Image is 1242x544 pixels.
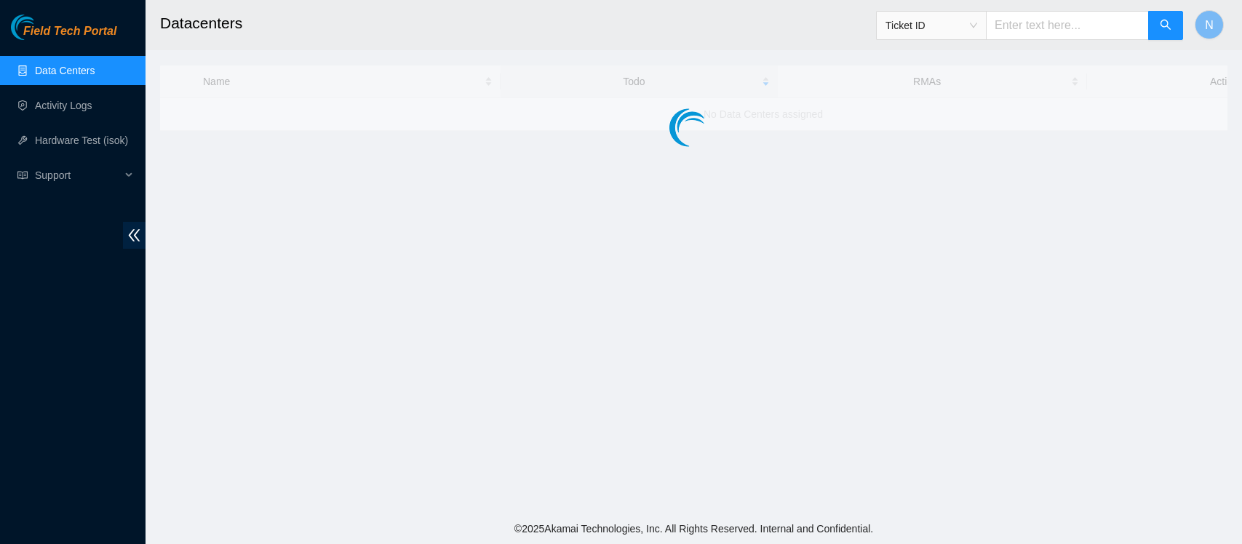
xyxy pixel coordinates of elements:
a: Data Centers [35,65,95,76]
footer: © 2025 Akamai Technologies, Inc. All Rights Reserved. Internal and Confidential. [146,513,1242,544]
span: Ticket ID [885,15,977,36]
a: Activity Logs [35,100,92,111]
span: search [1160,19,1171,33]
img: Akamai Technologies [11,15,73,40]
button: search [1148,11,1183,40]
span: N [1205,16,1214,34]
input: Enter text here... [986,11,1149,40]
a: Hardware Test (isok) [35,135,128,146]
span: Field Tech Portal [23,25,116,39]
span: read [17,170,28,180]
span: double-left [123,222,146,249]
button: N [1195,10,1224,39]
a: Akamai TechnologiesField Tech Portal [11,26,116,45]
span: Support [35,161,121,190]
